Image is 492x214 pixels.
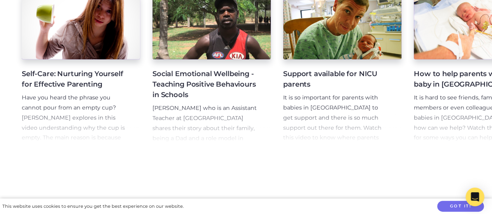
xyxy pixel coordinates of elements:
h4: Social Emotional Wellbeing - Teaching Positive Behaviours in Schools [152,69,258,100]
p: Have you heard the phrase you cannot pour from an empty cup? [PERSON_NAME] explores in this video... [22,93,128,204]
div: Open Intercom Messenger [466,188,484,206]
button: Got it! [437,201,484,212]
p: [PERSON_NAME] who is an Assistant Teacher at [GEOGRAPHIC_DATA] shares their story about their fam... [152,103,258,194]
div: This website uses cookies to ensure you get the best experience on our website. [2,202,184,211]
h4: Self-Care: Nurturing Yourself for Effective Parenting [22,69,128,90]
p: It is so important for parents with babies in [GEOGRAPHIC_DATA] to get support and there is so mu... [283,93,389,153]
h4: Support available for NICU parents [283,69,389,90]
